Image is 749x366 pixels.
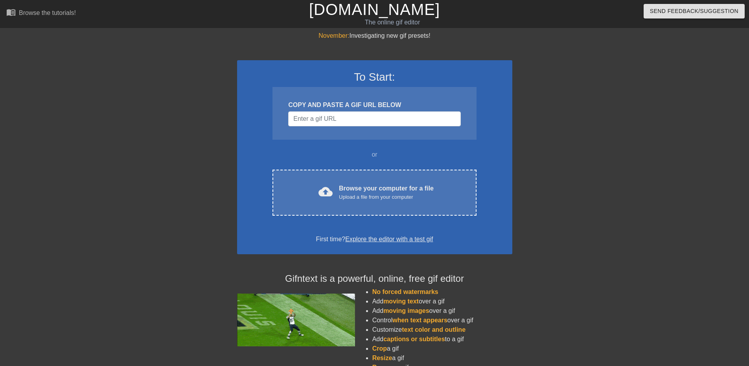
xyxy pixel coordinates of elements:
[339,193,434,201] div: Upload a file from your computer
[247,70,502,84] h3: To Start:
[372,325,512,335] li: Customize
[339,184,434,201] div: Browse your computer for a file
[6,7,76,20] a: Browse the tutorials!
[650,6,738,16] span: Send Feedback/Suggestion
[383,307,429,314] span: moving images
[345,236,433,242] a: Explore the editor with a test gif
[372,344,512,353] li: a gif
[402,326,466,333] span: text color and outline
[372,355,392,361] span: Resize
[372,306,512,316] li: Add over a gif
[288,100,460,110] div: COPY AND PASTE A GIF URL BELOW
[644,4,745,18] button: Send Feedback/Suggestion
[254,18,531,27] div: The online gif editor
[309,1,440,18] a: [DOMAIN_NAME]
[392,317,447,323] span: when text appears
[237,273,512,285] h4: Gifntext is a powerful, online, free gif editor
[6,7,16,17] span: menu_book
[288,111,460,126] input: Username
[318,32,349,39] span: November:
[19,9,76,16] div: Browse the tutorials!
[383,298,419,305] span: moving text
[372,335,512,344] li: Add to a gif
[372,353,512,363] li: a gif
[247,235,502,244] div: First time?
[258,150,492,159] div: or
[237,31,512,41] div: Investigating new gif presets!
[383,336,445,342] span: captions or subtitles
[372,316,512,325] li: Control over a gif
[372,288,438,295] span: No forced watermarks
[318,185,333,199] span: cloud_upload
[372,297,512,306] li: Add over a gif
[372,345,387,352] span: Crop
[237,294,355,346] img: football_small.gif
